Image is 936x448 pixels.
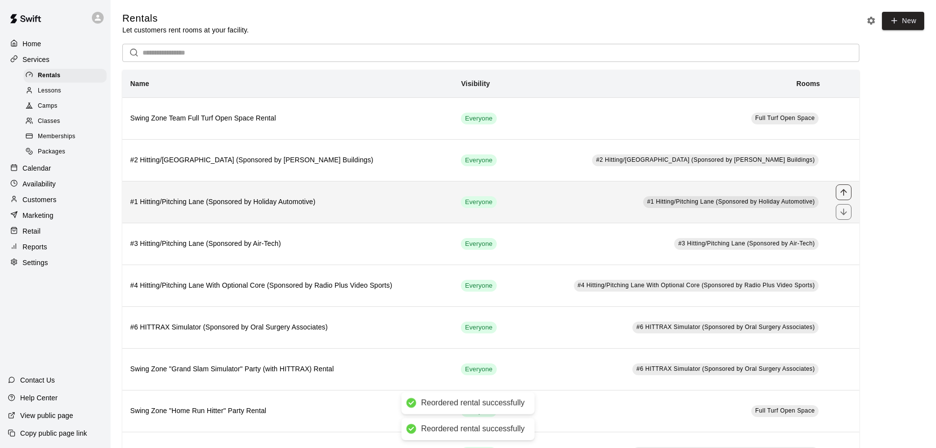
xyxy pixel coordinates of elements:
span: Packages [38,147,65,157]
a: Home [8,36,103,51]
b: Name [130,80,149,88]
div: This service is visible to all of your customers [461,196,496,208]
span: #1 Hitting/Pitching Lane (Sponsored by Holiday Automotive) [647,198,815,205]
p: Retail [23,226,41,236]
span: #6 HITTRAX Simulator (Sponsored by Oral Surgery Associates) [636,365,815,372]
p: Copy public page link [20,428,87,438]
div: Reordered rental successfully [421,398,525,408]
div: This service is visible to all of your customers [461,238,496,250]
a: Rentals [24,68,111,83]
h6: Swing Zone "Grand Slam Simulator" Party (with HITTRAX) Rental [130,364,445,375]
a: Customers [8,192,103,207]
span: Memberships [38,132,75,142]
p: Marketing [23,210,54,220]
div: This service is visible to all of your customers [461,322,496,333]
a: Calendar [8,161,103,176]
div: Rentals [24,69,107,83]
span: Everyone [461,114,496,123]
h6: #1 Hitting/Pitching Lane (Sponsored by Holiday Automotive) [130,197,445,208]
button: move item up [836,184,851,200]
div: Classes [24,115,107,128]
h6: #6 HITTRAX Simulator (Sponsored by Oral Surgery Associates) [130,322,445,333]
p: Calendar [23,163,51,173]
p: Home [23,39,41,49]
p: Help Center [20,393,57,403]
p: Contact Us [20,375,55,385]
a: Settings [8,255,103,270]
h5: Rentals [122,12,249,25]
a: New [882,12,924,30]
span: Everyone [461,365,496,374]
span: Full Turf Open Space [755,407,815,414]
span: Rentals [38,71,60,81]
h6: #3 Hitting/Pitching Lane (Sponsored by Air-Tech) [130,239,445,249]
div: This service is visible to all of your customers [461,113,496,124]
div: Lessons [24,84,107,98]
span: Everyone [461,323,496,332]
span: Everyone [461,198,496,207]
a: Lessons [24,83,111,98]
button: Rental settings [864,13,879,28]
h6: Swing Zone "Home Run Hitter" Party Rental [130,406,445,417]
span: #6 HITTRAX Simulator (Sponsored by Oral Surgery Associates) [636,324,815,330]
p: View public page [20,411,73,420]
h6: #4 Hitting/Pitching Lane With Optional Core (Sponsored by Radio Plus Video Sports) [130,280,445,291]
p: Availability [23,179,56,189]
div: Packages [24,145,107,159]
a: Classes [24,114,111,129]
a: Reports [8,239,103,254]
span: Everyone [461,239,496,249]
div: This service is visible to all of your customers [461,363,496,375]
span: #3 Hitting/Pitching Lane (Sponsored by Air-Tech) [678,240,815,247]
span: Everyone [461,281,496,291]
p: Reports [23,242,47,252]
span: Lessons [38,86,61,96]
span: #4 Hitting/Pitching Lane With Optional Core (Sponsored by Radio Plus Video Sports) [578,282,815,289]
button: move item down [836,204,851,220]
span: Everyone [461,156,496,165]
div: Reordered rental successfully [421,424,525,434]
p: Let customers rent rooms at your facility. [122,25,249,35]
a: Marketing [8,208,103,223]
p: Settings [23,258,48,268]
b: Rooms [796,80,820,88]
a: Services [8,52,103,67]
div: This service is visible to all of your customers [461,154,496,166]
span: Full Turf Open Space [755,115,815,121]
a: Availability [8,177,103,191]
a: Packages [24,145,111,160]
div: Memberships [24,130,107,144]
div: Camps [24,99,107,113]
a: Memberships [24,129,111,145]
a: Camps [24,99,111,114]
p: Services [23,55,50,64]
span: Camps [38,101,57,111]
p: Customers [23,195,57,205]
h6: Swing Zone Team Full Turf Open Space Rental [130,113,445,124]
span: #2 Hitting/[GEOGRAPHIC_DATA] (Sponsored by [PERSON_NAME] Buildings) [596,156,815,163]
b: Visibility [461,80,490,88]
a: Retail [8,224,103,239]
div: This service is visible to all of your customers [461,280,496,292]
h6: #2 Hitting/[GEOGRAPHIC_DATA] (Sponsored by [PERSON_NAME] Buildings) [130,155,445,166]
span: Classes [38,117,60,126]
